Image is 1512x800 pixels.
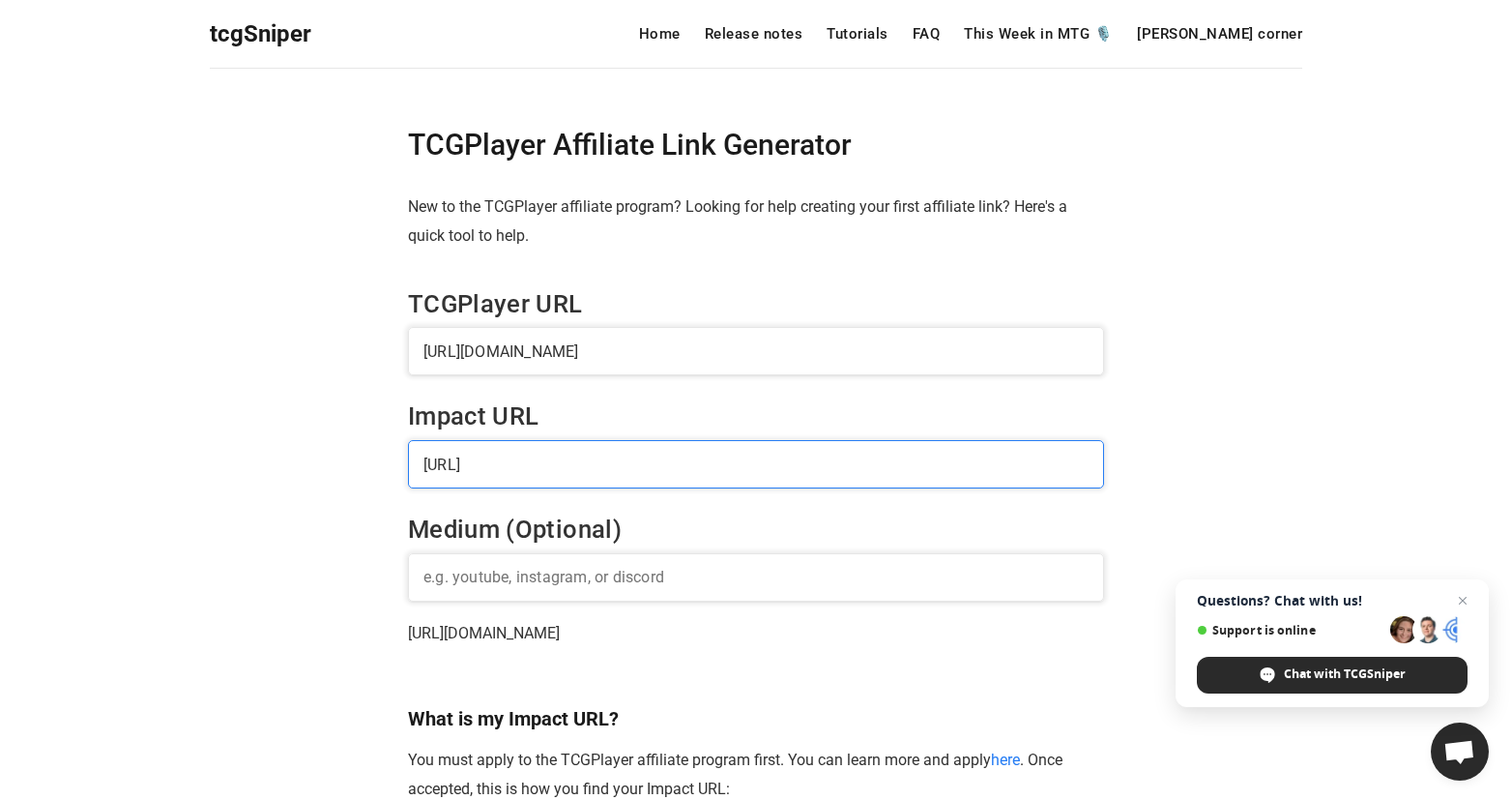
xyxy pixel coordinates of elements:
input: URL [408,327,1104,375]
a: Tutorials [827,27,888,42]
p: New to the TCGPlayer affiliate program? Looking for help creating your first affiliate link? Here... [408,193,1104,252]
h1: TCGPlayer Affiliate Link Generator [408,126,1104,163]
input: e.g. youtube, instagram, or discord [408,553,1104,602]
input: Unique to you [408,440,1104,489]
a: tcgSniper [210,15,311,54]
span: Close chat [1451,589,1474,612]
span: Questions? Chat with us! [1197,593,1468,608]
label: Impact URL [408,401,539,430]
span: Chat with TCGSniper [1284,666,1406,683]
a: FAQ [913,27,941,42]
span: Support is online [1197,623,1383,637]
a: Release notes [705,27,803,42]
p: [URL][DOMAIN_NAME] [408,619,1104,648]
span: tcgSniper [210,20,311,47]
a: [PERSON_NAME] corner [1137,27,1302,42]
a: Home [639,27,681,42]
div: Open chat [1431,723,1489,781]
label: TCGPlayer URL [408,289,583,318]
a: This Week in MTG 🎙️ [964,27,1113,42]
div: Chat with TCGSniper [1197,657,1468,694]
a: here [991,751,1020,769]
label: Medium (Optional) [408,515,622,544]
h3: What is my Impact URL? [408,706,1104,731]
